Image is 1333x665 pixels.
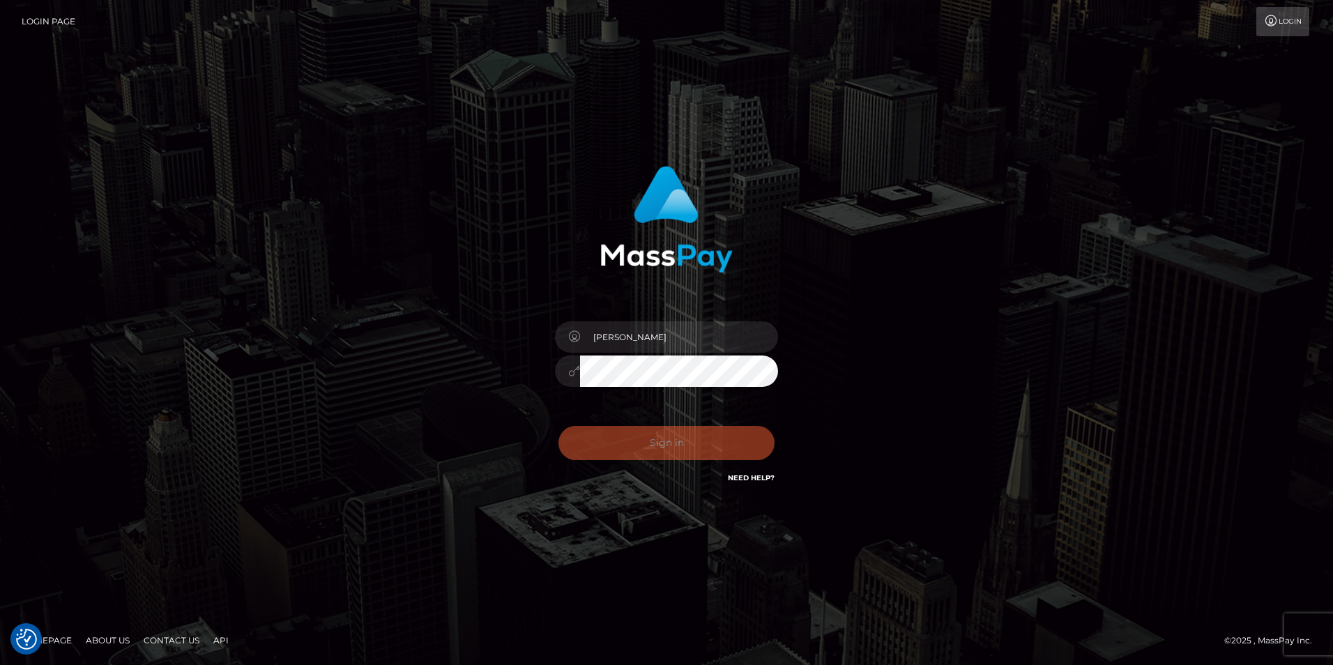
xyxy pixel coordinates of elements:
[208,629,234,651] a: API
[138,629,205,651] a: Contact Us
[80,629,135,651] a: About Us
[600,166,733,273] img: MassPay Login
[1256,7,1309,36] a: Login
[22,7,75,36] a: Login Page
[1224,633,1323,648] div: © 2025 , MassPay Inc.
[580,321,778,353] input: Username...
[15,629,77,651] a: Homepage
[16,629,37,650] img: Revisit consent button
[16,629,37,650] button: Consent Preferences
[728,473,775,482] a: Need Help?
